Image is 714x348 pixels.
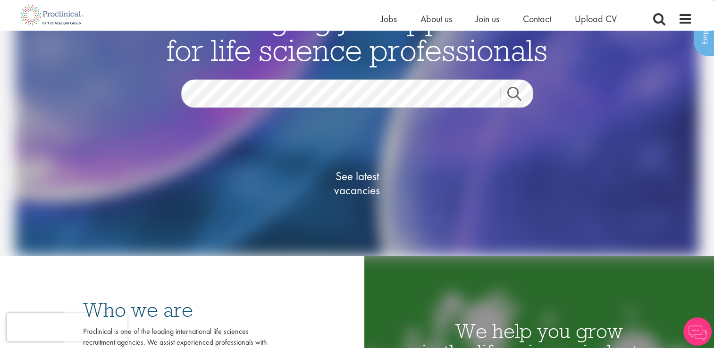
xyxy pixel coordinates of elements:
[476,13,499,25] a: Join us
[310,169,404,197] span: See latest vacancies
[310,131,404,235] a: See latestvacancies
[500,86,540,105] a: Job search submit button
[575,13,617,25] a: Upload CV
[83,299,267,320] h3: Who we are
[7,313,127,341] iframe: reCAPTCHA
[523,13,551,25] a: Contact
[420,13,452,25] a: About us
[683,317,712,346] img: Chatbot
[381,13,397,25] a: Jobs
